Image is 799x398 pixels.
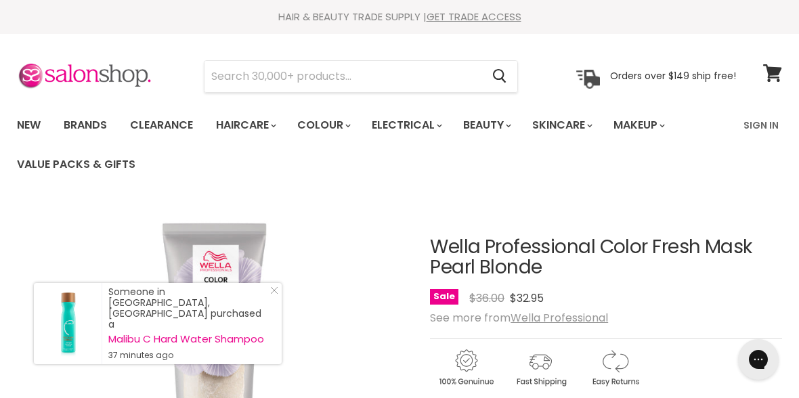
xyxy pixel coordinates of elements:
a: Wella Professional [511,310,608,326]
a: Haircare [206,111,284,139]
a: Close Notification [265,286,278,300]
button: Search [481,61,517,92]
a: Visit product page [34,283,102,364]
a: New [7,111,51,139]
img: returns.gif [579,347,651,389]
div: Someone in [GEOGRAPHIC_DATA], [GEOGRAPHIC_DATA] purchased a [108,286,268,361]
a: Electrical [362,111,450,139]
a: Sign In [735,111,787,139]
a: Skincare [522,111,601,139]
a: Colour [287,111,359,139]
form: Product [204,60,518,93]
ul: Main menu [7,106,735,184]
a: Makeup [603,111,673,139]
a: Clearance [120,111,203,139]
input: Search [204,61,481,92]
span: $32.95 [510,290,544,306]
svg: Close Icon [270,286,278,294]
p: Orders over $149 ship free! [610,70,736,82]
a: Malibu C Hard Water Shampoo [108,334,268,345]
a: GET TRADE ACCESS [427,9,521,24]
span: See more from [430,310,608,326]
span: Sale [430,289,458,305]
h1: Wella Professional Color Fresh Mask Pearl Blonde [430,237,782,279]
span: $36.00 [469,290,504,306]
img: genuine.gif [430,347,502,389]
img: shipping.gif [504,347,576,389]
small: 37 minutes ago [108,350,268,361]
a: Beauty [453,111,519,139]
a: Brands [53,111,117,139]
a: Value Packs & Gifts [7,150,146,179]
iframe: Gorgias live chat messenger [731,334,785,384]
